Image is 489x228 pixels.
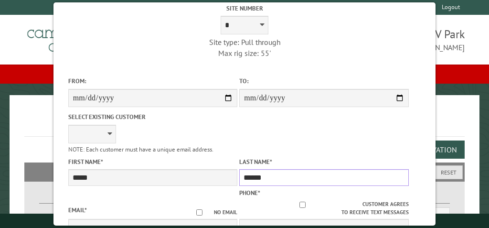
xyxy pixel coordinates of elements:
div: Site type: Pull through [160,37,330,47]
img: Campground Commander [24,19,144,56]
h1: Reservations [24,110,465,137]
label: From: [39,213,64,222]
label: Customer agrees to receive text messages [239,200,409,217]
small: NOTE: Each customer must have a unique email address. [68,145,213,153]
button: Reset [435,165,463,179]
input: Customer agrees to receive text messages [243,202,362,208]
label: Last Name [239,157,409,166]
label: No email [185,208,237,217]
label: Site Number [160,4,330,13]
label: Select existing customer [68,112,238,121]
input: No email [185,209,214,216]
label: First Name [68,157,238,166]
h2: Filters [24,163,465,181]
label: From: [68,76,238,86]
label: Email [68,206,87,214]
label: Phone [239,189,260,197]
label: Dates [39,193,139,204]
label: To: [239,76,409,86]
div: Max rig size: 55' [160,48,330,58]
span: [PERSON_NAME]'s Big Bear RV Park [EMAIL_ADDRESS][DOMAIN_NAME] [244,26,465,53]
